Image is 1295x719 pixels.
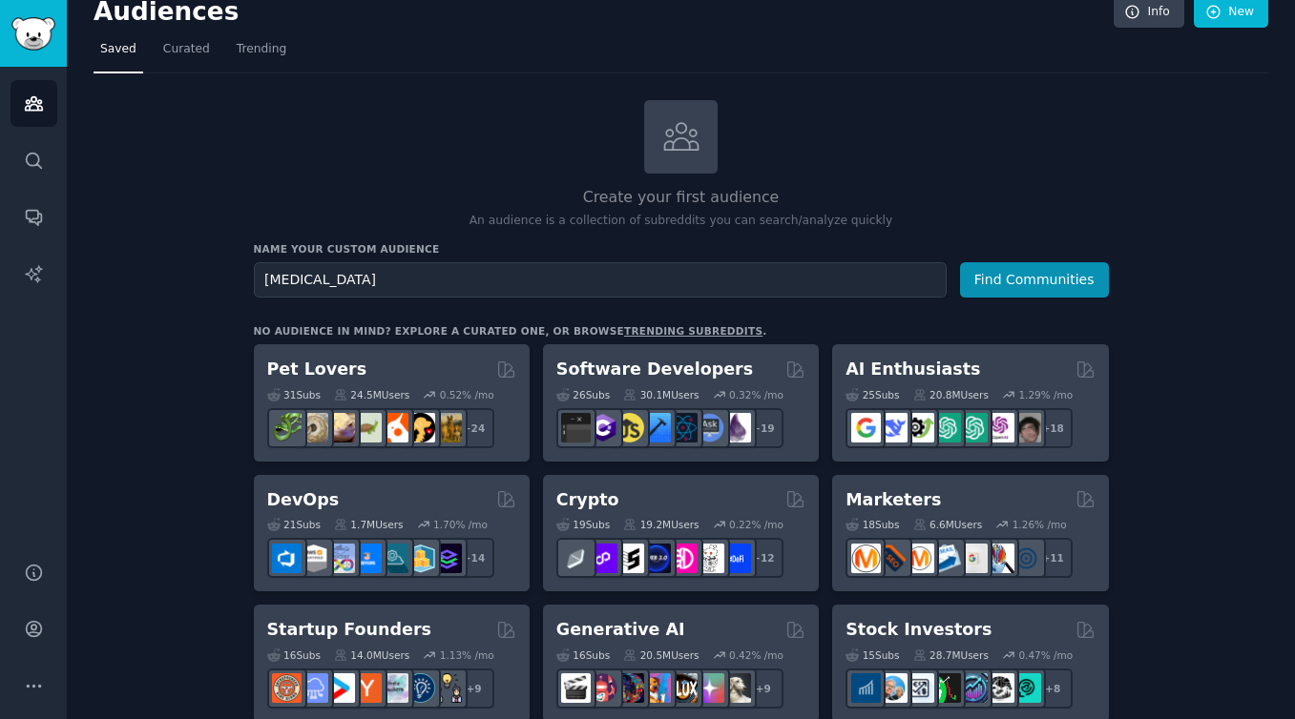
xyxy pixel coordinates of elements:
[615,413,644,442] img: learnjavascript
[379,544,408,573] img: platformengineering
[851,544,881,573] img: content_marketing
[561,544,591,573] img: ethfinance
[406,673,435,703] img: Entrepreneurship
[556,358,753,381] h2: Software Developers
[905,413,934,442] img: AItoolsCatalog
[846,388,899,401] div: 25 Sub s
[325,544,355,573] img: Docker_DevOps
[299,673,328,703] img: SaaS
[352,544,382,573] img: DevOpsLinks
[230,34,293,73] a: Trending
[623,518,699,531] div: 19.2M Users
[641,544,671,573] img: web3
[267,358,367,381] h2: Pet Lovers
[11,17,55,51] img: GummySearch logo
[237,41,286,58] span: Trending
[556,388,610,401] div: 26 Sub s
[641,413,671,442] img: iOSProgramming
[960,262,1109,298] button: Find Communities
[721,544,751,573] img: defi_
[94,34,143,73] a: Saved
[641,673,671,703] img: sdforall
[454,668,494,709] div: + 9
[299,544,328,573] img: AWS_Certified_Experts
[846,618,992,642] h2: Stock Investors
[743,668,783,709] div: + 9
[623,388,699,401] div: 30.1M Users
[668,673,698,703] img: FluxAI
[1018,388,1073,401] div: 1.29 % /mo
[905,544,934,573] img: AskMarketing
[846,358,980,381] h2: AI Enthusiasts
[267,488,340,512] h2: DevOps
[254,324,767,338] div: No audience in mind? Explore a curated one, or browse .
[433,518,488,531] div: 1.70 % /mo
[695,413,724,442] img: AskComputerScience
[729,518,783,531] div: 0.22 % /mo
[695,673,724,703] img: starryai
[931,413,961,442] img: chatgpt_promptDesign
[846,518,899,531] div: 18 Sub s
[267,648,321,662] div: 16 Sub s
[905,673,934,703] img: Forex
[913,388,989,401] div: 20.8M Users
[1012,544,1041,573] img: OnlineMarketing
[851,673,881,703] img: dividends
[1013,518,1067,531] div: 1.26 % /mo
[729,648,783,662] div: 0.42 % /mo
[588,673,617,703] img: dalle2
[334,518,404,531] div: 1.7M Users
[379,413,408,442] img: cockatiel
[743,408,783,448] div: + 19
[406,544,435,573] img: aws_cdk
[432,673,462,703] img: growmybusiness
[851,413,881,442] img: GoogleGeminiAI
[588,413,617,442] img: csharp
[561,673,591,703] img: aivideo
[254,262,947,298] input: Pick a short name, like "Digital Marketers" or "Movie-Goers"
[254,213,1109,230] p: An audience is a collection of subreddits you can search/analyze quickly
[958,413,988,442] img: chatgpt_prompts_
[334,648,409,662] div: 14.0M Users
[913,518,983,531] div: 6.6M Users
[454,538,494,578] div: + 14
[334,388,409,401] div: 24.5M Users
[432,413,462,442] img: dogbreed
[267,388,321,401] div: 31 Sub s
[743,538,783,578] div: + 12
[556,618,685,642] h2: Generative AI
[272,413,302,442] img: herpetology
[668,544,698,573] img: defiblockchain
[615,544,644,573] img: ethstaker
[254,186,1109,210] h2: Create your first audience
[440,388,494,401] div: 0.52 % /mo
[556,518,610,531] div: 19 Sub s
[454,408,494,448] div: + 24
[440,648,494,662] div: 1.13 % /mo
[588,544,617,573] img: 0xPolygon
[846,648,899,662] div: 15 Sub s
[299,413,328,442] img: ballpython
[1033,408,1073,448] div: + 18
[254,242,1109,256] h3: Name your custom audience
[695,544,724,573] img: CryptoNews
[1033,538,1073,578] div: + 11
[352,413,382,442] img: turtle
[913,648,989,662] div: 28.7M Users
[325,673,355,703] img: startup
[267,618,431,642] h2: Startup Founders
[668,413,698,442] img: reactnative
[272,673,302,703] img: EntrepreneurRideAlong
[958,544,988,573] img: googleads
[721,413,751,442] img: elixir
[432,544,462,573] img: PlatformEngineers
[985,673,1014,703] img: swingtrading
[985,413,1014,442] img: OpenAIDev
[267,518,321,531] div: 21 Sub s
[1012,413,1041,442] img: ArtificalIntelligence
[1012,673,1041,703] img: technicalanalysis
[846,488,941,512] h2: Marketers
[1018,648,1073,662] div: 0.47 % /mo
[623,648,699,662] div: 20.5M Users
[721,673,751,703] img: DreamBooth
